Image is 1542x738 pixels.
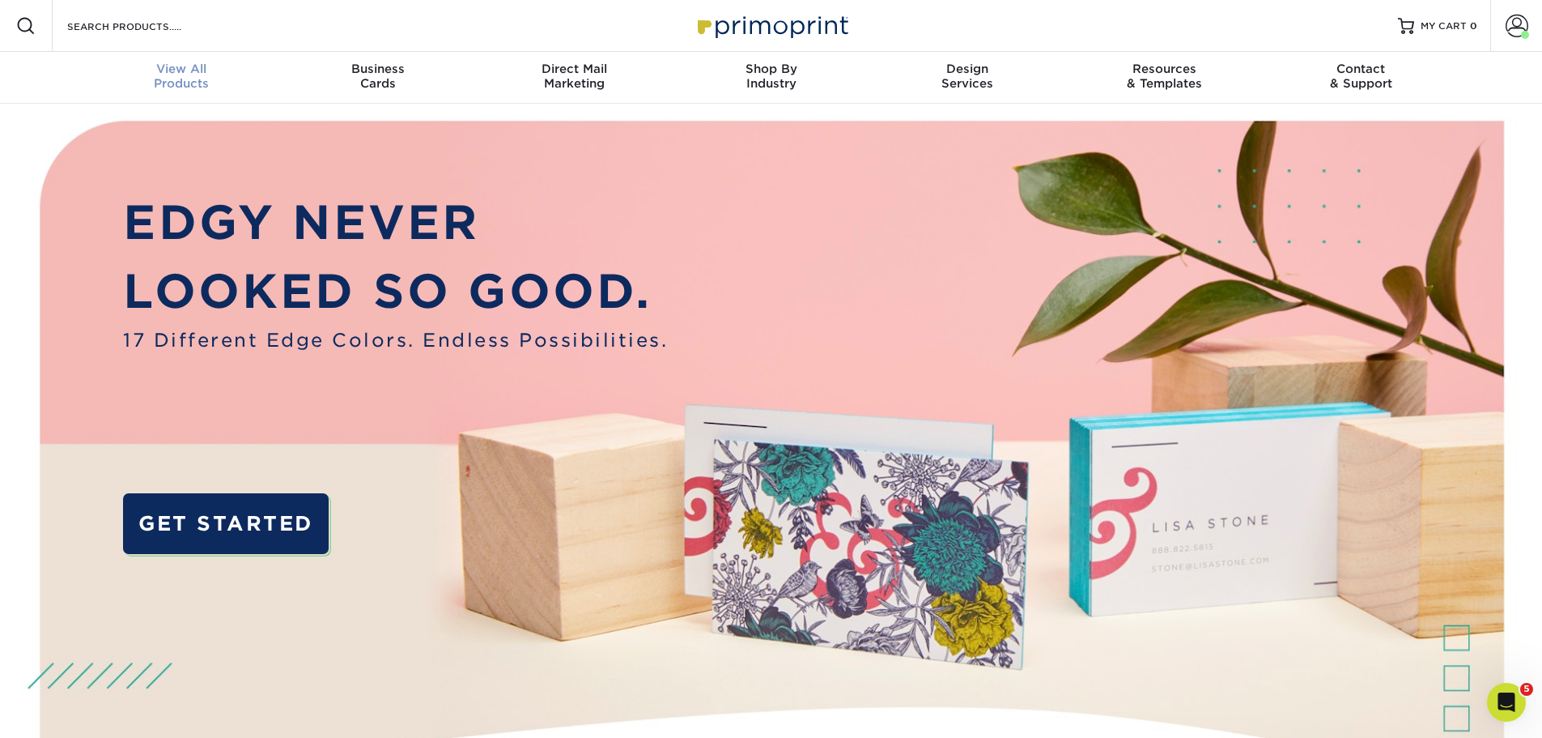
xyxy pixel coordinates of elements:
[1263,62,1459,76] span: Contact
[1520,683,1533,696] span: 5
[673,52,869,104] a: Shop ByIndustry
[869,52,1066,104] a: DesignServices
[690,8,852,43] img: Primoprint
[476,62,673,76] span: Direct Mail
[66,16,223,36] input: SEARCH PRODUCTS.....
[279,62,476,76] span: Business
[1066,52,1263,104] a: Resources& Templates
[1066,62,1263,76] span: Resources
[4,689,138,732] iframe: Google Customer Reviews
[123,257,668,326] p: LOOKED SO GOOD.
[673,62,869,76] span: Shop By
[279,62,476,91] div: Cards
[869,62,1066,76] span: Design
[1066,62,1263,91] div: & Templates
[123,188,668,258] p: EDGY NEVER
[123,326,668,354] span: 17 Different Edge Colors. Endless Possibilities.
[1470,20,1477,32] span: 0
[123,493,328,554] a: GET STARTED
[1263,52,1459,104] a: Contact& Support
[1487,683,1526,722] iframe: Intercom live chat
[673,62,869,91] div: Industry
[869,62,1066,91] div: Services
[476,62,673,91] div: Marketing
[279,52,476,104] a: BusinessCards
[83,62,280,91] div: Products
[1263,62,1459,91] div: & Support
[476,52,673,104] a: Direct MailMarketing
[1421,19,1467,33] span: MY CART
[83,52,280,104] a: View AllProducts
[83,62,280,76] span: View All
